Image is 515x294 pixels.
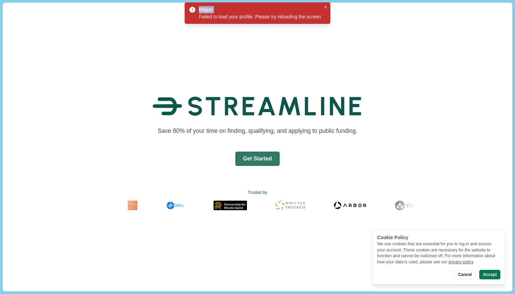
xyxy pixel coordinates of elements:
img: Written Progress Logo [275,201,305,210]
h1: Save 80% of your time on finding, qualifying, and applying to public funding. [155,127,360,135]
img: Partnership for Rhode Island Logo [213,201,246,210]
span: Cookie Policy [377,235,408,240]
button: Cancel [454,270,475,279]
img: Arbor Logo [333,201,366,210]
div: We use cookies that are essential for you to log in and access your account. These cookies are ne... [377,241,500,265]
text: Trusted by [248,190,267,196]
button: Close [322,4,329,11]
button: Get Started [235,152,280,166]
img: Fram Energy Logo [127,201,137,210]
img: Milken Institute Logo [165,201,184,210]
button: Accept [479,270,500,279]
img: Noya Logo [394,201,423,210]
img: Streamline Climate Logo [153,87,362,125]
a: privacy policy [449,260,474,264]
div: Failed to load your profile. Please try reloading the screen [199,13,321,20]
div: Oops! [199,6,318,13]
